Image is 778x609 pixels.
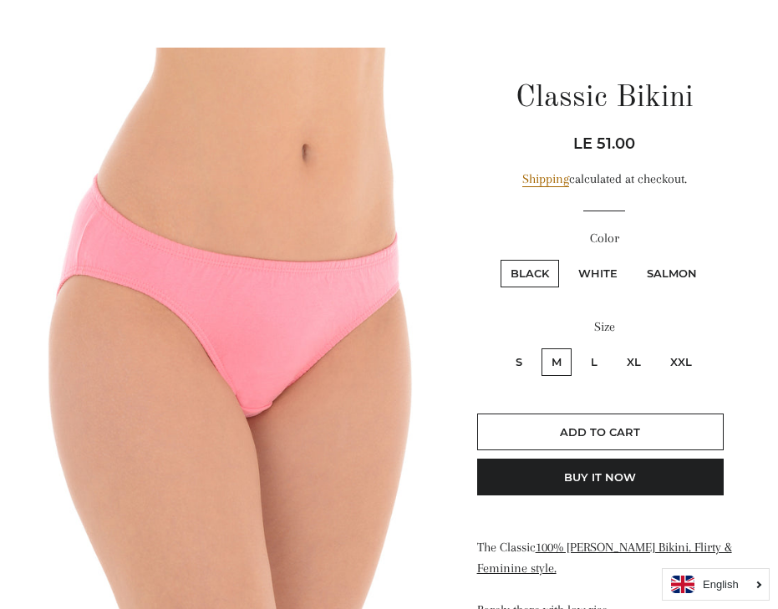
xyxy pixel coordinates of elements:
p: The Classic [477,537,732,579]
label: Black [501,260,559,287]
label: L [581,348,608,376]
button: Buy it now [477,459,724,495]
a: English [671,576,760,593]
span: LE 51.00 [573,134,635,153]
span: Add to Cart [560,425,640,439]
label: Salmon [637,260,707,287]
label: S [506,348,532,376]
label: Color [477,228,732,249]
div: calculated at checkout. [477,169,732,190]
label: XXL [660,348,702,376]
i: English [703,579,739,590]
h1: Classic Bikini [477,78,732,119]
button: Add to Cart [477,414,724,450]
label: White [568,260,628,287]
a: Shipping [522,171,569,187]
label: Size [477,317,732,337]
label: M [542,348,572,376]
label: XL [617,348,651,376]
span: 100% [PERSON_NAME] Bikini. Flirty & Feminine style. [477,540,732,576]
